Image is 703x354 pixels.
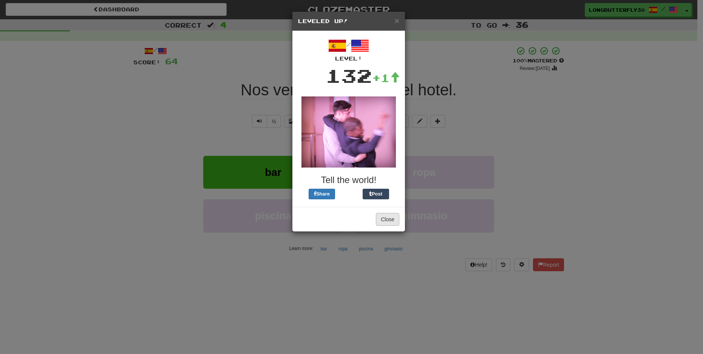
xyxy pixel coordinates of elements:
[309,189,335,199] button: Share
[298,17,399,25] h5: Leveled Up!
[363,189,389,199] button: Post
[376,213,399,226] button: Close
[298,55,399,62] div: Level:
[372,70,400,85] div: +1
[326,62,372,89] div: 132
[395,16,399,25] span: ×
[395,17,399,25] button: Close
[298,37,399,62] div: /
[335,189,363,199] iframe: X Post Button
[298,175,399,185] h3: Tell the world!
[301,96,396,168] img: spinning-7b6715965d7e0220b69722fa66aa21efa1181b58e7b7375ebe2c5b603073e17d.gif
